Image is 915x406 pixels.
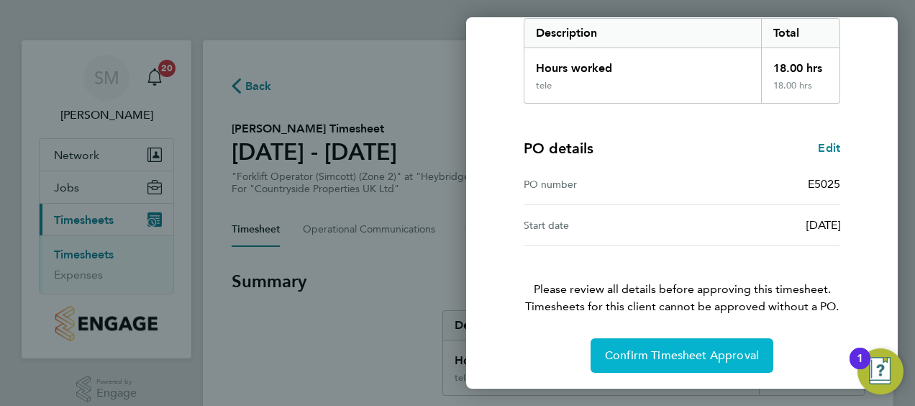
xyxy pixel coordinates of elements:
div: Summary of 15 - 21 Sep 2025 [524,18,840,104]
button: Confirm Timesheet Approval [591,338,773,373]
p: Please review all details before approving this timesheet. [506,246,857,315]
button: Open Resource Center, 1 new notification [857,348,903,394]
div: 18.00 hrs [761,48,840,80]
a: Edit [818,140,840,157]
span: Edit [818,141,840,155]
span: E5025 [808,177,840,191]
div: 18.00 hrs [761,80,840,103]
span: Confirm Timesheet Approval [605,348,759,363]
div: Total [761,19,840,48]
div: PO number [524,176,682,193]
span: Timesheets for this client cannot be approved without a PO. [506,298,857,315]
div: [DATE] [682,217,840,234]
div: Hours worked [524,48,761,80]
div: Start date [524,217,682,234]
div: 1 [857,358,863,377]
div: Description [524,19,761,48]
h4: PO details [524,138,593,158]
div: tele [536,80,552,91]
